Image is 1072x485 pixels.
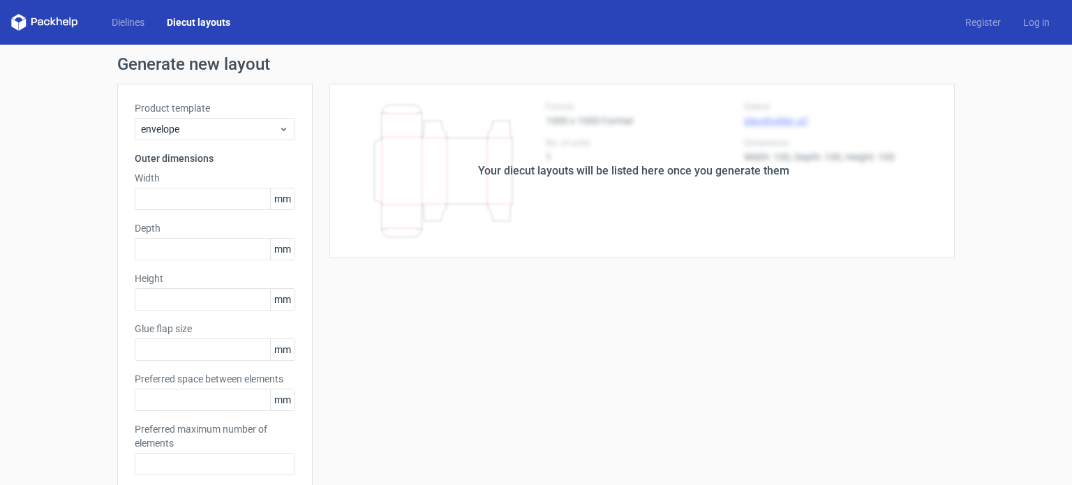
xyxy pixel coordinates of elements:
[135,372,295,386] label: Preferred space between elements
[135,101,295,115] label: Product template
[270,289,295,310] span: mm
[954,15,1012,29] a: Register
[135,221,295,235] label: Depth
[100,15,156,29] a: Dielines
[270,188,295,209] span: mm
[1012,15,1061,29] a: Log in
[135,271,295,285] label: Height
[135,422,295,450] label: Preferred maximum number of elements
[270,389,295,410] span: mm
[141,122,278,136] span: envelope
[135,322,295,336] label: Glue flap size
[135,151,295,165] h3: Outer dimensions
[478,163,789,179] div: Your diecut layouts will be listed here once you generate them
[270,239,295,260] span: mm
[135,171,295,185] label: Width
[117,56,955,73] h1: Generate new layout
[270,339,295,360] span: mm
[156,15,241,29] a: Diecut layouts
